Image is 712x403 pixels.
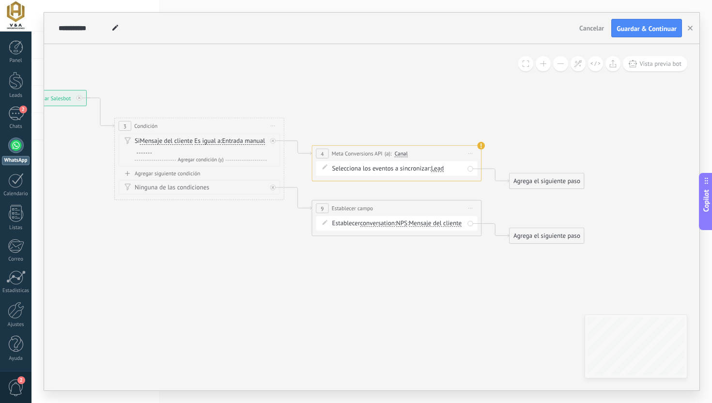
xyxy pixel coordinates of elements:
div: WhatsApp [2,156,30,165]
span: Establecer campo [332,204,373,213]
span: Copilot [701,190,711,212]
button: Vista previa bot [623,56,687,71]
span: 9 [321,205,324,212]
div: Estadísticas [2,288,30,294]
span: (a): [385,150,392,158]
div: Chats [2,124,30,130]
div: Ayuda [2,356,30,362]
div: Establecer : : [332,219,464,228]
span: Meta Conversions API [332,150,383,158]
span: Canal [395,150,408,157]
span: 4 [321,150,324,157]
div: Correo [2,256,30,263]
div: Listas [2,225,30,231]
button: Guardar & Continuar [611,19,682,37]
div: Calendario [2,191,30,197]
span: Vista previa bot [639,60,681,68]
div: Si : [135,137,267,154]
span: 2 [19,106,27,113]
span: Es igual a [194,138,220,145]
div: Agrega el siguiente paso [510,229,584,243]
span: Entrada manual [222,138,265,145]
span: 3 [124,123,126,130]
span: Condición [134,122,157,130]
div: Leads [2,93,30,99]
div: Ajustes [2,322,30,328]
span: Agregar condición (y) [176,156,226,163]
span: conversation [360,220,394,227]
span: Cancelar [579,24,604,32]
div: Ninguna de las condiciones [135,184,267,192]
div: Lead [431,165,444,171]
span: Mensaje del cliente [140,138,193,145]
span: 2 [17,376,25,384]
button: Cancelar [575,21,608,35]
div: Agrega el siguiente paso [510,174,584,188]
span: NPS [396,220,407,227]
div: Panel [2,58,30,64]
span: Mensaje del cliente [409,220,462,227]
div: Iniciar Salesbot [15,91,86,106]
div: Agregar siguiente condición [119,170,280,177]
span: Guardar & Continuar [617,25,677,32]
span: Selecciona los eventos a sincronizar: [332,164,431,172]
